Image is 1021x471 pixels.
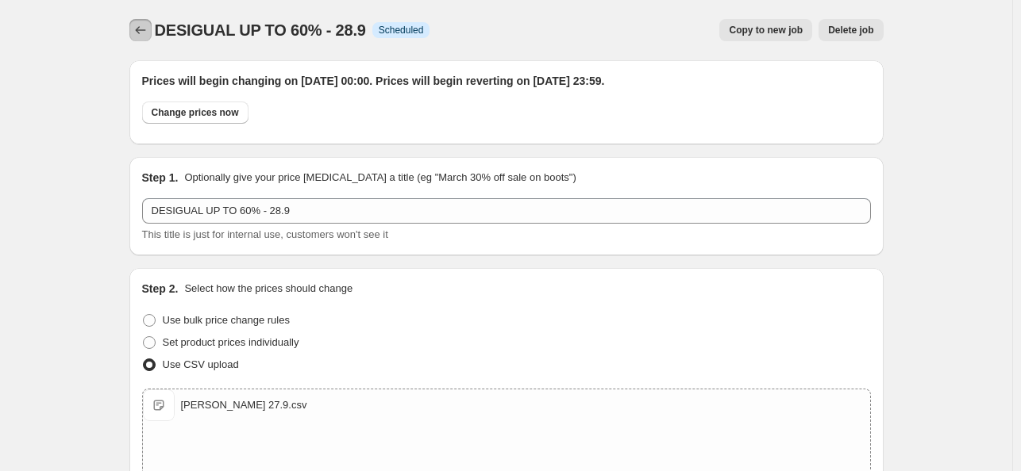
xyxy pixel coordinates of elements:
button: Change prices now [142,101,249,124]
h2: Prices will begin changing on [DATE] 00:00. Prices will begin reverting on [DATE] 23:59. [142,73,871,89]
h2: Step 2. [142,281,179,297]
span: Delete job [828,24,873,36]
span: DESIGUAL UP TO 60% - 28.9 [155,21,366,39]
span: Use CSV upload [163,358,239,370]
h2: Step 1. [142,170,179,186]
p: Optionally give your price [MEDICAL_DATA] a title (eg "March 30% off sale on boots") [184,170,576,186]
span: Set product prices individually [163,336,299,348]
span: Change prices now [152,106,239,119]
button: Copy to new job [719,19,812,41]
span: This title is just for internal use, customers won't see it [142,228,388,240]
span: Use bulk price change rules [163,314,290,326]
button: Price change jobs [129,19,152,41]
p: Select how the prices should change [184,281,353,297]
span: Scheduled [379,24,424,36]
div: [PERSON_NAME] 27.9.csv [181,397,307,413]
input: 30% off holiday sale [142,198,871,224]
button: Delete job [819,19,883,41]
span: Copy to new job [729,24,803,36]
